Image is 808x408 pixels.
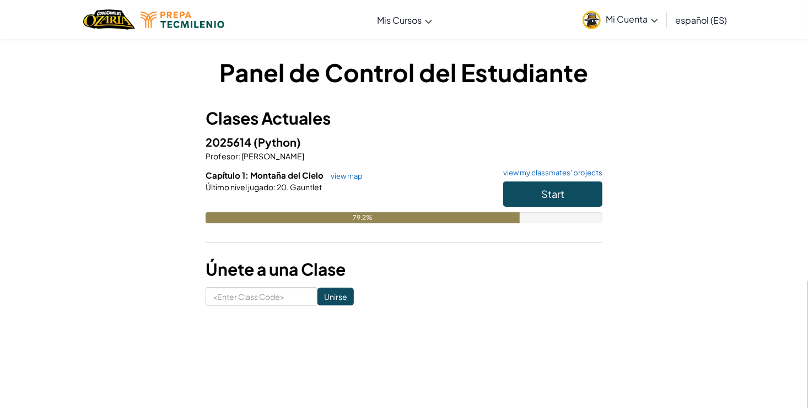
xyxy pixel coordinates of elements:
[206,135,254,149] span: 2025614
[238,151,240,161] span: :
[141,12,224,28] img: Tecmilenio logo
[83,8,134,31] img: Home
[378,14,422,26] span: Mis Cursos
[325,171,363,180] a: view map
[206,151,238,161] span: Profesor
[254,135,301,149] span: (Python)
[206,55,602,89] h1: Panel de Control del Estudiante
[577,2,664,37] a: Mi Cuenta
[676,14,728,26] span: español (ES)
[670,5,733,35] a: español (ES)
[372,5,438,35] a: Mis Cursos
[276,182,289,192] span: 20.
[206,212,520,223] div: 79.2%
[583,11,601,29] img: avatar
[317,288,354,305] input: Unirse
[206,106,602,131] h3: Clases Actuales
[498,169,602,176] a: view my classmates' projects
[606,13,658,25] span: Mi Cuenta
[541,187,564,200] span: Start
[83,8,134,31] a: Ozaria by CodeCombat logo
[206,257,602,282] h3: Únete a una Clase
[206,182,273,192] span: Último nivel jugado
[206,287,317,306] input: <Enter Class Code>
[240,151,304,161] span: [PERSON_NAME]
[289,182,322,192] span: Gauntlet
[503,181,602,207] button: Start
[273,182,276,192] span: :
[206,170,325,180] span: Capítulo 1: Montaña del Cielo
